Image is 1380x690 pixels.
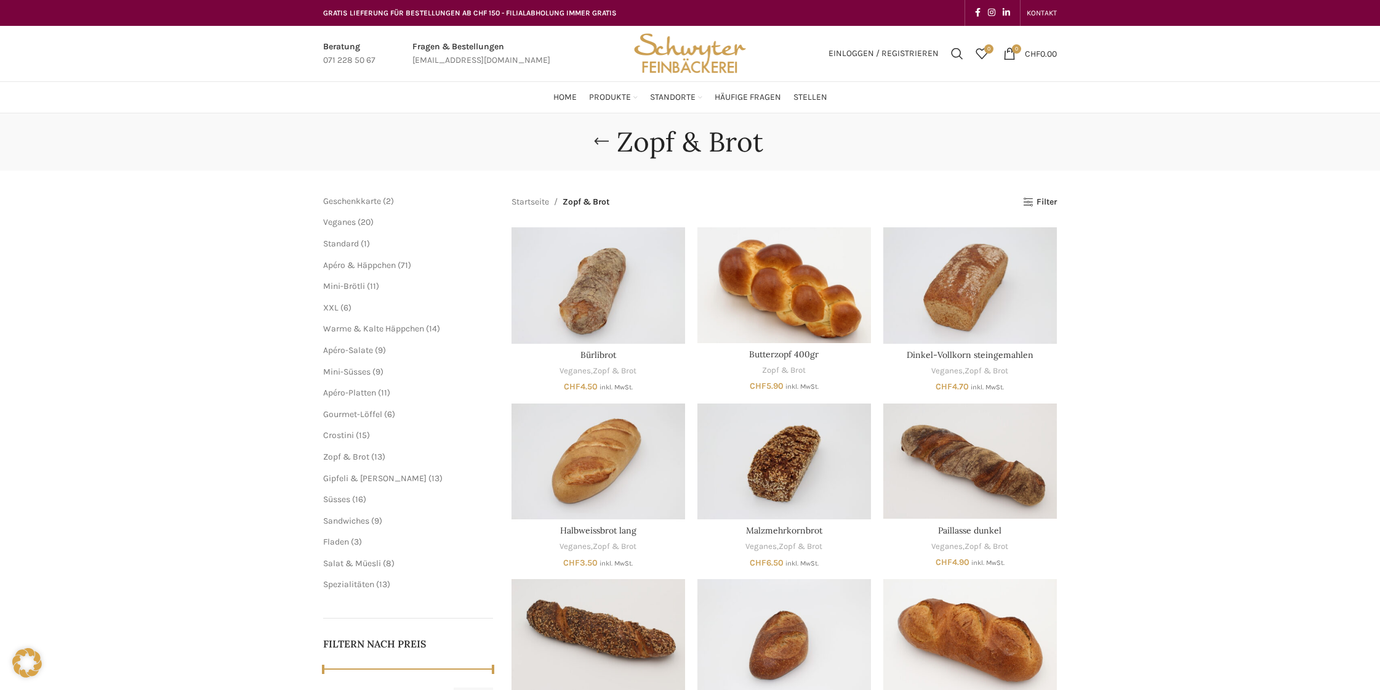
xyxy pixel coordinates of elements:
[586,129,617,154] a: Go back
[343,302,348,313] span: 6
[1025,48,1057,59] bdi: 0.00
[378,345,383,355] span: 9
[323,238,359,249] a: Standard
[650,92,696,103] span: Standorte
[374,452,382,462] span: 13
[412,40,550,68] a: Infobox link
[785,559,819,567] small: inkl. MwSt.
[323,217,356,227] a: Veganes
[511,195,549,209] a: Startseite
[697,404,871,519] a: Malzmehrkornbrot
[984,4,999,22] a: Instagram social link
[323,452,369,462] span: Zopf & Brot
[883,365,1057,377] div: ,
[323,196,381,206] a: Geschenkkarte
[323,516,369,526] a: Sandwiches
[1027,1,1057,25] a: KONTAKT
[563,558,598,568] bdi: 3.50
[945,41,969,66] a: Suchen
[323,579,374,590] span: Spezialitäten
[630,47,750,58] a: Site logo
[370,281,376,291] span: 11
[381,388,387,398] span: 11
[750,381,766,391] span: CHF
[431,473,439,484] span: 13
[600,383,633,391] small: inkl. MwSt.
[793,85,827,110] a: Stellen
[883,227,1057,343] a: Dinkel-Vollkorn steingemahlen
[822,41,945,66] a: Einloggen / Registrieren
[317,85,1063,110] div: Main navigation
[375,367,380,377] span: 9
[589,92,631,103] span: Produkte
[883,541,1057,553] div: ,
[971,383,1004,391] small: inkl. MwSt.
[386,196,391,206] span: 2
[323,345,373,355] a: Apéro-Salate
[323,494,350,505] a: Süsses
[511,365,685,377] div: ,
[560,365,591,377] a: Veganes
[593,365,636,377] a: Zopf & Brot
[323,388,376,398] span: Apéro-Platten
[1023,197,1057,208] a: Filter
[965,365,1008,377] a: Zopf & Brot
[563,195,609,209] span: Zopf & Brot
[1025,48,1040,59] span: CHF
[793,92,827,103] span: Stellen
[762,365,806,376] a: Zopf & Brot
[511,227,685,343] a: Bürlibrot
[323,367,371,377] a: Mini-Süsses
[323,558,381,569] span: Salat & Müesli
[883,404,1057,519] a: Paillasse dunkel
[560,541,591,553] a: Veganes
[589,85,638,110] a: Produkte
[650,85,702,110] a: Standorte
[364,238,367,249] span: 1
[1021,1,1063,25] div: Secondary navigation
[785,383,819,391] small: inkl. MwSt.
[563,558,580,568] span: CHF
[323,473,427,484] a: Gipfeli & [PERSON_NAME]
[779,541,822,553] a: Zopf & Brot
[936,381,969,392] bdi: 4.70
[715,92,781,103] span: Häufige Fragen
[323,430,354,440] a: Crostini
[746,525,822,536] a: Malzmehrkornbrot
[511,195,609,209] nav: Breadcrumb
[936,557,952,567] span: CHF
[323,281,365,291] a: Mini-Brötli
[323,537,349,547] a: Fladen
[323,9,617,17] span: GRATIS LIEFERUNG FÜR BESTELLUNGEN AB CHF 150 - FILIALABHOLUNG IMMER GRATIS
[323,637,493,651] h5: Filtern nach Preis
[564,381,580,392] span: CHF
[969,41,994,66] div: Meine Wunschliste
[374,516,379,526] span: 9
[965,541,1008,553] a: Zopf & Brot
[323,409,382,420] a: Gourmet-Löffel
[1012,44,1021,54] span: 0
[323,302,339,313] a: XXL
[361,217,371,227] span: 20
[617,126,763,158] h1: Zopf & Brot
[999,4,1014,22] a: Linkedin social link
[323,260,396,270] a: Apéro & Häppchen
[323,40,375,68] a: Infobox link
[931,365,963,377] a: Veganes
[969,41,994,66] a: 0
[511,404,685,519] a: Halbweissbrot lang
[355,494,363,505] span: 16
[386,558,391,569] span: 8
